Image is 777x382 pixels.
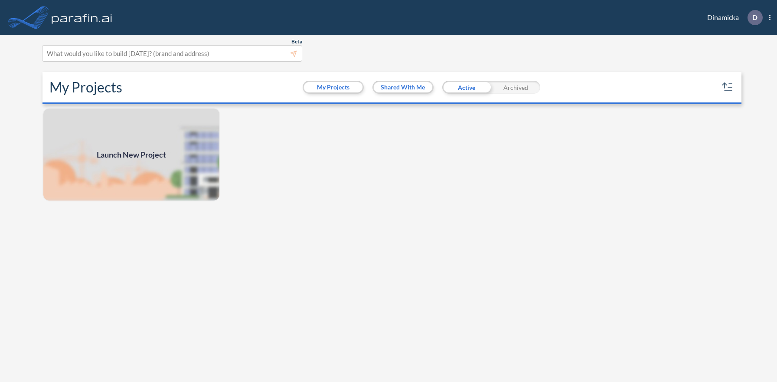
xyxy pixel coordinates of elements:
img: add [42,108,220,201]
p: D [752,13,757,21]
div: Active [442,81,491,94]
button: sort [721,80,735,94]
span: Launch New Project [97,149,166,161]
button: Shared With Me [374,82,432,92]
h2: My Projects [49,79,122,95]
button: My Projects [304,82,362,92]
span: Beta [291,38,302,45]
div: Archived [491,81,540,94]
a: Launch New Project [42,108,220,201]
div: Dinamicka [694,10,770,25]
img: logo [50,9,114,26]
